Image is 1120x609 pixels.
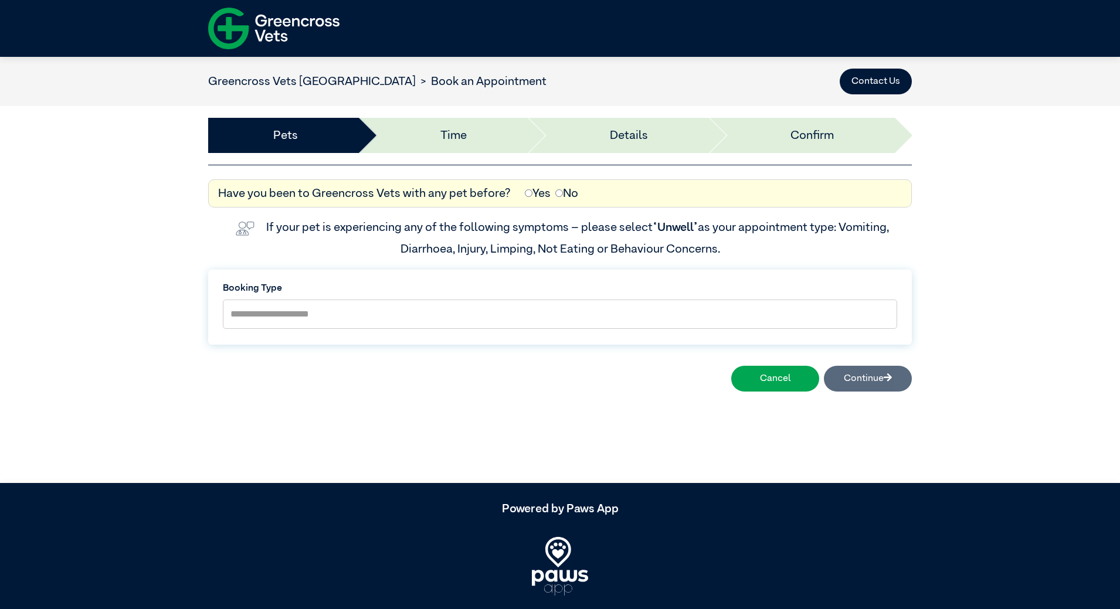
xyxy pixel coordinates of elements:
img: vet [231,217,259,240]
button: Cancel [731,366,819,392]
input: Yes [525,189,532,197]
label: Yes [525,185,551,202]
input: No [555,189,563,197]
a: Greencross Vets [GEOGRAPHIC_DATA] [208,76,416,87]
label: No [555,185,578,202]
nav: breadcrumb [208,73,547,90]
h5: Powered by Paws App [208,502,912,516]
a: Pets [273,127,298,144]
li: Book an Appointment [416,73,547,90]
label: Have you been to Greencross Vets with any pet before? [218,185,511,202]
img: f-logo [208,3,340,54]
label: Booking Type [223,281,897,295]
button: Contact Us [840,69,912,94]
img: PawsApp [532,537,588,596]
span: “Unwell” [653,222,698,233]
label: If your pet is experiencing any of the following symptoms – please select as your appointment typ... [266,222,891,254]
